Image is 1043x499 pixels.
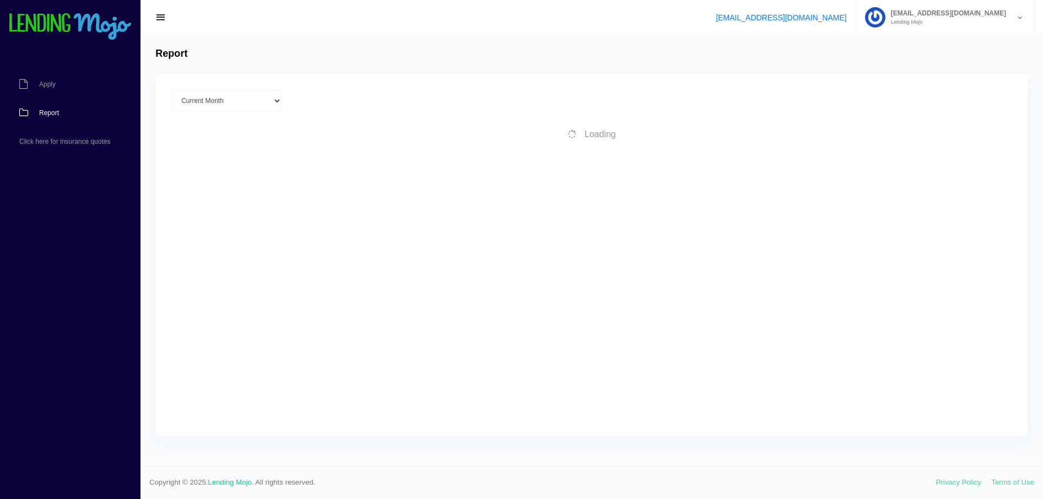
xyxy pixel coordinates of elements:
[155,48,187,60] h4: Report
[936,478,981,486] a: Privacy Policy
[585,129,616,139] span: Loading
[8,13,132,41] img: logo-small.png
[39,81,56,88] span: Apply
[865,7,885,28] img: Profile image
[149,477,936,488] span: Copyright © 2025. . All rights reserved.
[19,138,110,145] span: Click here for insurance quotes
[716,13,846,22] a: [EMAIL_ADDRESS][DOMAIN_NAME]
[39,110,59,116] span: Report
[885,10,1006,17] span: [EMAIL_ADDRESS][DOMAIN_NAME]
[208,478,252,486] a: Lending Mojo
[991,478,1034,486] a: Terms of Use
[885,19,1006,25] small: Lending Mojo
